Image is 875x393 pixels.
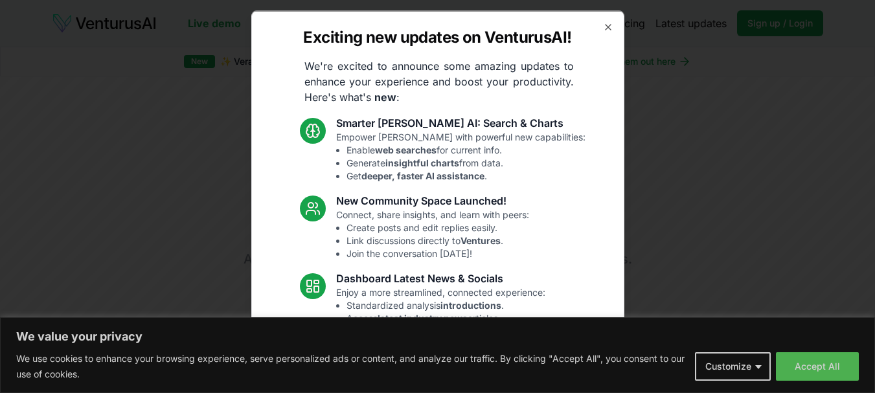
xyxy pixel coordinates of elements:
[303,27,571,47] h2: Exciting new updates on VenturusAI!
[347,234,529,247] li: Link discussions directly to .
[460,234,501,245] strong: Ventures
[347,221,529,234] li: Create posts and edit replies easily.
[375,144,437,155] strong: web searches
[347,298,545,311] li: Standardized analysis .
[347,376,547,389] li: Resolved [PERSON_NAME] chart loading issue.
[363,325,468,336] strong: trending relevant social
[336,348,547,363] h3: Fixes and UI Polish
[347,311,545,324] li: Access articles.
[336,208,529,260] p: Connect, share insights, and learn with peers:
[378,312,468,323] strong: latest industry news
[336,192,529,208] h3: New Community Space Launched!
[347,169,585,182] li: Get .
[440,299,501,310] strong: introductions
[347,324,545,337] li: See topics.
[336,115,585,130] h3: Smarter [PERSON_NAME] AI: Search & Charts
[294,58,584,104] p: We're excited to announce some amazing updates to enhance your experience and boost your producti...
[336,270,545,286] h3: Dashboard Latest News & Socials
[385,157,459,168] strong: insightful charts
[347,156,585,169] li: Generate from data.
[336,286,545,337] p: Enjoy a more streamlined, connected experience:
[347,143,585,156] li: Enable for current info.
[336,130,585,182] p: Empower [PERSON_NAME] with powerful new capabilities:
[361,170,484,181] strong: deeper, faster AI assistance
[374,90,396,103] strong: new
[347,247,529,260] li: Join the conversation [DATE]!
